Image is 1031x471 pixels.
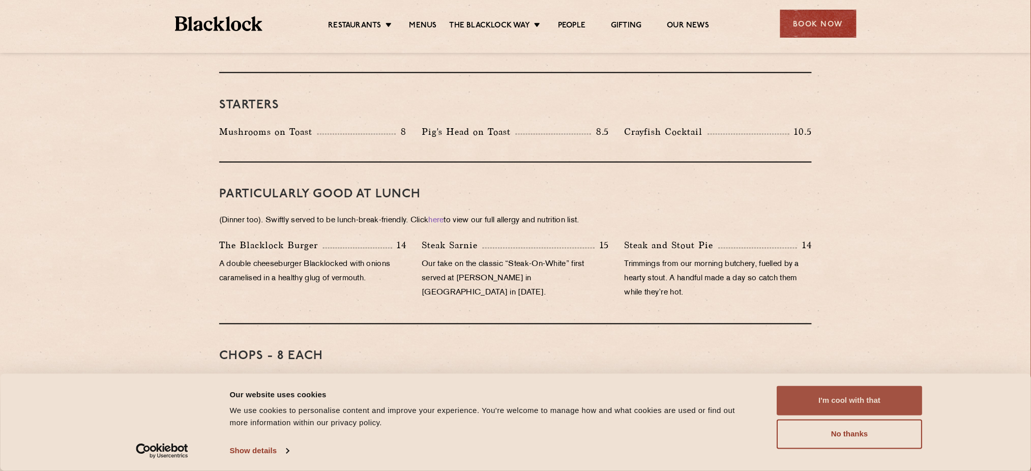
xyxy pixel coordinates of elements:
[667,21,710,32] a: Our News
[797,239,812,252] p: 14
[789,125,812,138] p: 10.5
[422,258,609,301] p: Our take on the classic “Steak-On-White” first served at [PERSON_NAME] in [GEOGRAPHIC_DATA] in [D...
[422,239,483,253] p: Steak Sarnie
[625,239,719,253] p: Steak and Stout Pie
[558,21,585,32] a: People
[591,125,609,138] p: 8.5
[219,99,812,112] h3: Starters
[777,386,923,416] button: I'm cool with that
[392,239,407,252] p: 14
[422,125,516,139] p: Pig's Head on Toast
[409,21,437,32] a: Menus
[175,16,263,31] img: BL_Textured_Logo-footer-cropped.svg
[219,350,812,363] h3: Chops - 8 each
[595,239,609,252] p: 15
[450,21,530,32] a: The Blacklock Way
[219,214,812,228] p: (Dinner too). Swiftly served to be lunch-break-friendly. Click to view our full allergy and nutri...
[329,21,381,32] a: Restaurants
[219,239,323,253] p: The Blacklock Burger
[219,258,406,286] p: A double cheeseburger Blacklocked with onions caramelised in a healthy glug of vermouth.
[780,10,857,38] div: Book Now
[625,258,812,301] p: Trimmings from our morning butchery, fuelled by a hearty stout. A handful made a day so catch the...
[429,217,444,225] a: here
[777,420,923,449] button: No thanks
[230,405,754,429] div: We use cookies to personalise content and improve your experience. You're welcome to manage how a...
[230,444,289,459] a: Show details
[396,125,406,138] p: 8
[230,389,754,401] div: Our website uses cookies
[625,125,708,139] p: Crayfish Cocktail
[117,444,207,459] a: Usercentrics Cookiebot - opens in a new window
[611,21,641,32] a: Gifting
[219,188,812,201] h3: PARTICULARLY GOOD AT LUNCH
[219,125,317,139] p: Mushrooms on Toast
